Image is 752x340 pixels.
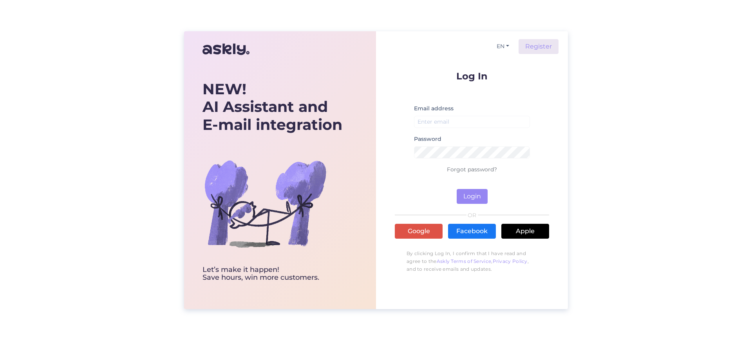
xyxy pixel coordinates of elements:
span: OR [466,212,478,218]
img: bg-askly [202,141,328,266]
input: Enter email [414,116,530,128]
p: By clicking Log In, I confirm that I have read and agree to the , , and to receive emails and upd... [395,246,549,277]
b: NEW! [202,80,246,98]
button: EN [493,41,512,52]
label: Email address [414,104,454,113]
a: Askly Terms of Service [437,258,492,264]
a: Forgot password? [447,166,497,173]
a: Google [395,224,443,239]
a: Apple [501,224,549,239]
a: Facebook [448,224,496,239]
a: Register [519,39,559,54]
label: Password [414,135,441,143]
button: Login [457,189,488,204]
div: AI Assistant and E-mail integration [202,80,342,134]
a: Privacy Policy [493,258,528,264]
div: Let’s make it happen! Save hours, win more customers. [202,266,342,282]
img: Askly [202,40,249,59]
p: Log In [395,71,549,81]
